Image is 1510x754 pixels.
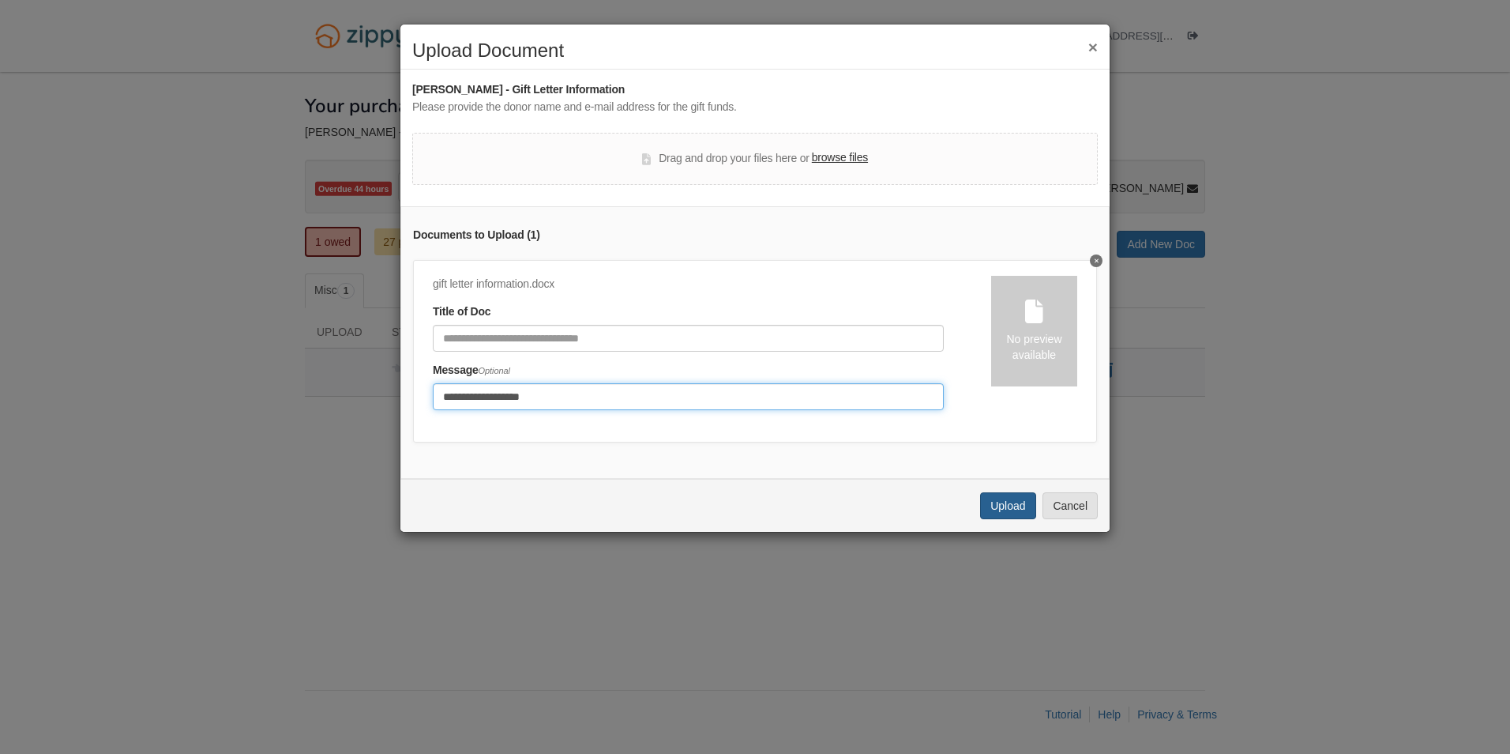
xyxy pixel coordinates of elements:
[412,81,1098,99] div: [PERSON_NAME] - Gift Letter Information
[1088,39,1098,55] button: ×
[433,276,944,293] div: gift letter information.docx
[991,331,1077,363] div: No preview available
[412,40,1098,61] h2: Upload Document
[413,227,1097,244] div: Documents to Upload ( 1 )
[980,492,1035,519] button: Upload
[433,325,944,352] input: Document Title
[812,149,868,167] label: browse files
[1090,254,1102,267] button: Delete undefined
[479,366,510,375] span: Optional
[642,149,868,168] div: Drag and drop your files here or
[433,362,510,379] label: Message
[433,383,944,410] input: Include any comments on this document
[412,99,1098,116] div: Please provide the donor name and e-mail address for the gift funds.
[433,303,490,321] label: Title of Doc
[1042,492,1098,519] button: Cancel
